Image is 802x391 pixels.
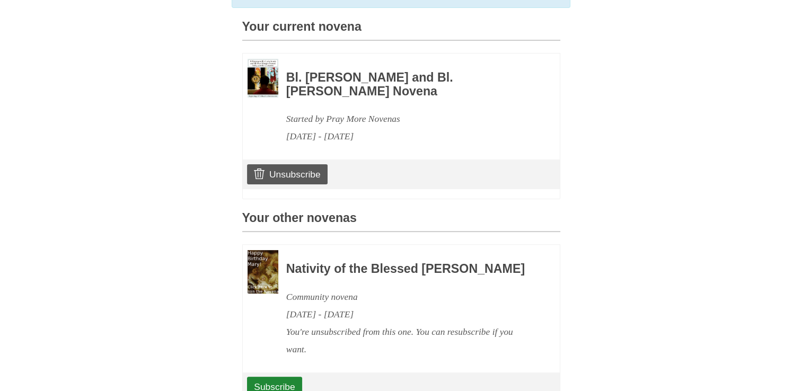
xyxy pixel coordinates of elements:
[286,288,531,306] div: Community novena
[286,262,531,276] h3: Nativity of the Blessed [PERSON_NAME]
[286,71,531,98] h3: Bl. [PERSON_NAME] and Bl. [PERSON_NAME] Novena
[248,250,278,294] img: Novena image
[286,110,531,128] div: Started by Pray More Novenas
[242,20,560,41] h3: Your current novena
[286,128,531,145] div: [DATE] - [DATE]
[248,59,278,97] img: Novena image
[242,211,560,232] h3: Your other novenas
[286,306,531,323] div: [DATE] - [DATE]
[286,323,531,358] div: You're unsubscribed from this one. You can resubscribe if you want.
[247,164,327,184] a: Unsubscribe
